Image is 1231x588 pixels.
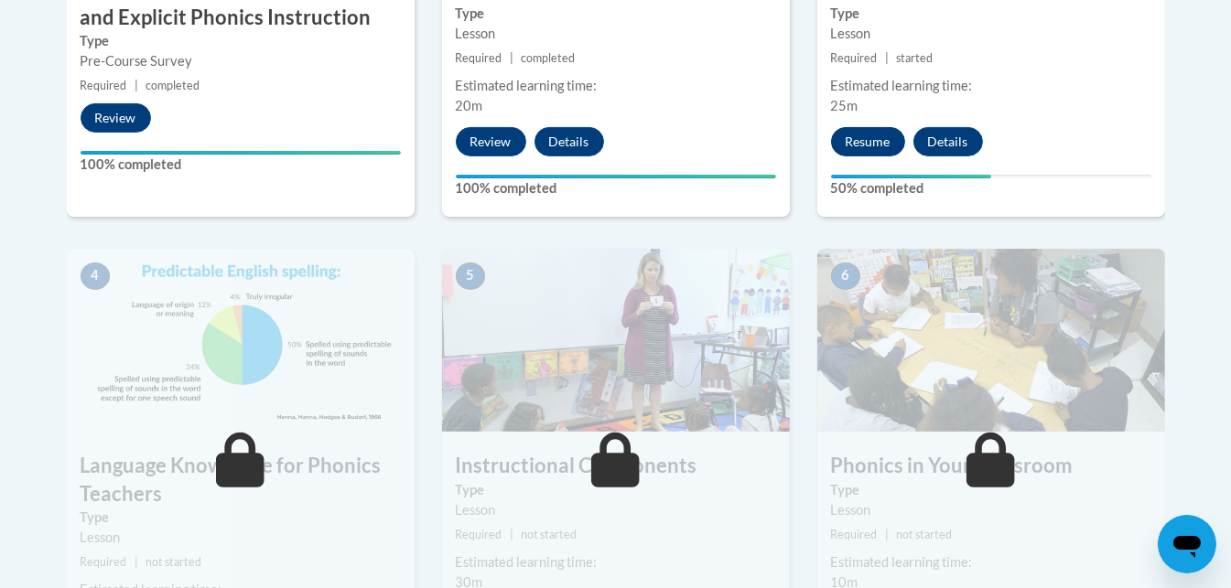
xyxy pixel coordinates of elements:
[896,51,933,65] span: started
[456,76,776,96] div: Estimated learning time:
[67,249,415,432] img: Course Image
[885,51,889,65] span: |
[81,508,401,528] label: Type
[81,155,401,175] label: 100% completed
[456,175,776,178] div: Your progress
[81,262,110,290] span: 4
[81,151,401,155] div: Your progress
[831,76,1151,96] div: Estimated learning time:
[456,480,776,500] label: Type
[521,528,577,541] span: not started
[81,103,151,133] button: Review
[146,555,201,569] span: not started
[456,51,502,65] span: Required
[913,127,983,156] button: Details
[831,500,1151,520] div: Lesson
[456,127,526,156] button: Review
[831,178,1151,198] label: 50% completed
[896,528,952,541] span: not started
[456,528,502,541] span: Required
[831,552,1151,572] div: Estimated learning time:
[146,79,200,92] span: completed
[456,262,485,290] span: 5
[81,31,401,51] label: Type
[456,552,776,572] div: Estimated learning time:
[456,98,483,113] span: 20m
[535,127,604,156] button: Details
[817,452,1165,480] h3: Phonics in Your Classroom
[81,555,127,569] span: Required
[831,127,905,156] button: Resume
[135,79,138,92] span: |
[81,51,401,71] div: Pre-Course Survey
[456,500,776,520] div: Lesson
[831,51,878,65] span: Required
[831,98,858,113] span: 25m
[442,249,790,432] img: Course Image
[81,79,127,92] span: Required
[456,4,776,24] label: Type
[831,262,860,290] span: 6
[510,51,513,65] span: |
[831,480,1151,500] label: Type
[442,452,790,480] h3: Instructional Components
[885,528,889,541] span: |
[67,452,415,508] h3: Language Knowledge for Phonics Teachers
[135,555,138,569] span: |
[831,24,1151,44] div: Lesson
[456,24,776,44] div: Lesson
[831,175,991,178] div: Your progress
[817,249,1165,432] img: Course Image
[831,528,878,541] span: Required
[1158,515,1216,573] iframe: Button to launch messaging window
[510,528,513,541] span: |
[831,4,1151,24] label: Type
[81,528,401,548] div: Lesson
[521,51,575,65] span: completed
[456,178,776,198] label: 100% completed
